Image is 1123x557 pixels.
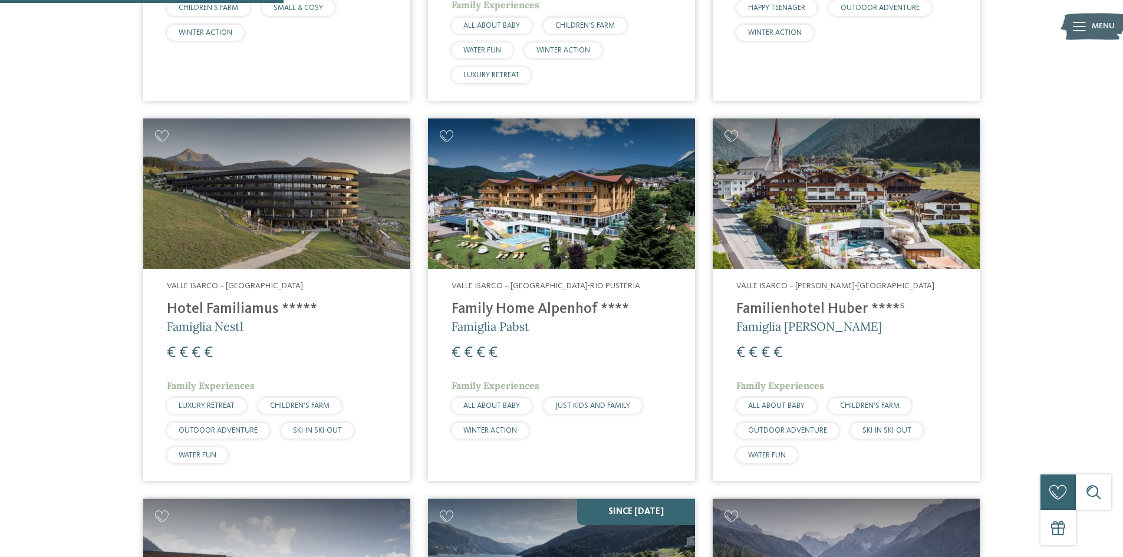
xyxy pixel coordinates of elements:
[736,345,745,361] span: €
[179,4,238,12] span: CHILDREN’S FARM
[179,29,232,37] span: WINTER ACTION
[736,301,956,318] h4: Familienhotel Huber ****ˢ
[143,118,410,269] img: Cercate un hotel per famiglie? Qui troverete solo i migliori!
[463,47,501,54] span: WATER FUN
[736,319,882,334] span: Famiglia [PERSON_NAME]
[761,345,770,361] span: €
[167,319,243,334] span: Famiglia Nestl
[143,118,410,481] a: Cercate un hotel per famiglie? Qui troverete solo i migliori! Valle Isarco – [GEOGRAPHIC_DATA] Ho...
[463,71,519,79] span: LUXURY RETREAT
[179,345,188,361] span: €
[452,301,671,318] h4: Family Home Alpenhof ****
[463,402,520,410] span: ALL ABOUT BABY
[748,402,805,410] span: ALL ABOUT BABY
[179,427,258,434] span: OUTDOOR ADVENTURE
[489,345,498,361] span: €
[748,29,802,37] span: WINTER ACTION
[274,4,323,12] span: SMALL & COSY
[748,4,805,12] span: HAPPY TEENAGER
[536,47,590,54] span: WINTER ACTION
[192,345,200,361] span: €
[463,427,517,434] span: WINTER ACTION
[555,402,630,410] span: JUST KIDS AND FAMILY
[736,380,824,391] span: Family Experiences
[167,282,303,290] span: Valle Isarco – [GEOGRAPHIC_DATA]
[167,345,176,361] span: €
[452,319,529,334] span: Famiglia Pabst
[862,427,911,434] span: SKI-IN SKI-OUT
[841,4,920,12] span: OUTDOOR ADVENTURE
[179,402,235,410] span: LUXURY RETREAT
[713,118,980,481] a: Cercate un hotel per famiglie? Qui troverete solo i migliori! Valle Isarco – [PERSON_NAME]-[GEOGR...
[452,282,640,290] span: Valle Isarco – [GEOGRAPHIC_DATA]-Rio Pusteria
[463,22,520,29] span: ALL ABOUT BABY
[293,427,342,434] span: SKI-IN SKI-OUT
[428,118,695,481] a: Cercate un hotel per famiglie? Qui troverete solo i migliori! Valle Isarco – [GEOGRAPHIC_DATA]-Ri...
[204,345,213,361] span: €
[270,402,330,410] span: CHILDREN’S FARM
[167,380,255,391] span: Family Experiences
[428,118,695,269] img: Family Home Alpenhof ****
[749,345,758,361] span: €
[736,282,934,290] span: Valle Isarco – [PERSON_NAME]-[GEOGRAPHIC_DATA]
[452,345,460,361] span: €
[713,118,980,269] img: Cercate un hotel per famiglie? Qui troverete solo i migliori!
[748,451,786,459] span: WATER FUN
[476,345,485,361] span: €
[179,451,216,459] span: WATER FUN
[773,345,782,361] span: €
[555,22,615,29] span: CHILDREN’S FARM
[840,402,900,410] span: CHILDREN’S FARM
[748,427,827,434] span: OUTDOOR ADVENTURE
[464,345,473,361] span: €
[452,380,539,391] span: Family Experiences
